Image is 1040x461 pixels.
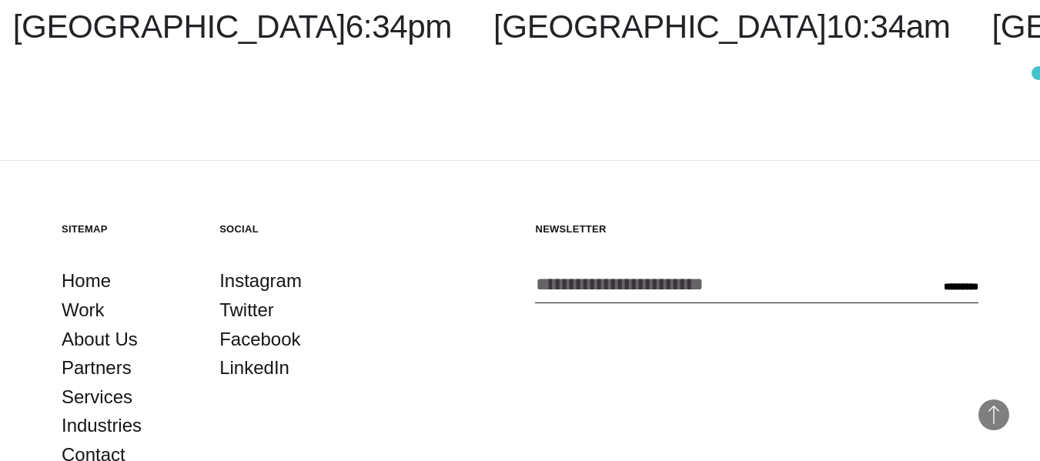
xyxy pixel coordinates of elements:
[219,222,346,236] h5: Social
[62,325,138,354] a: About Us
[219,266,302,296] a: Instagram
[493,8,950,45] a: [GEOGRAPHIC_DATA]10:34am
[62,266,111,296] a: Home
[62,222,189,236] h5: Sitemap
[13,8,452,45] a: [GEOGRAPHIC_DATA]6:34pm
[62,382,132,412] a: Services
[62,296,105,325] a: Work
[219,353,289,382] a: LinkedIn
[62,411,142,440] a: Industries
[346,8,452,45] span: 6:34pm
[62,353,132,382] a: Partners
[219,296,274,325] a: Twitter
[826,8,950,45] span: 10:34am
[219,325,300,354] a: Facebook
[535,222,978,236] h5: Newsletter
[978,399,1009,430] button: Back to Top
